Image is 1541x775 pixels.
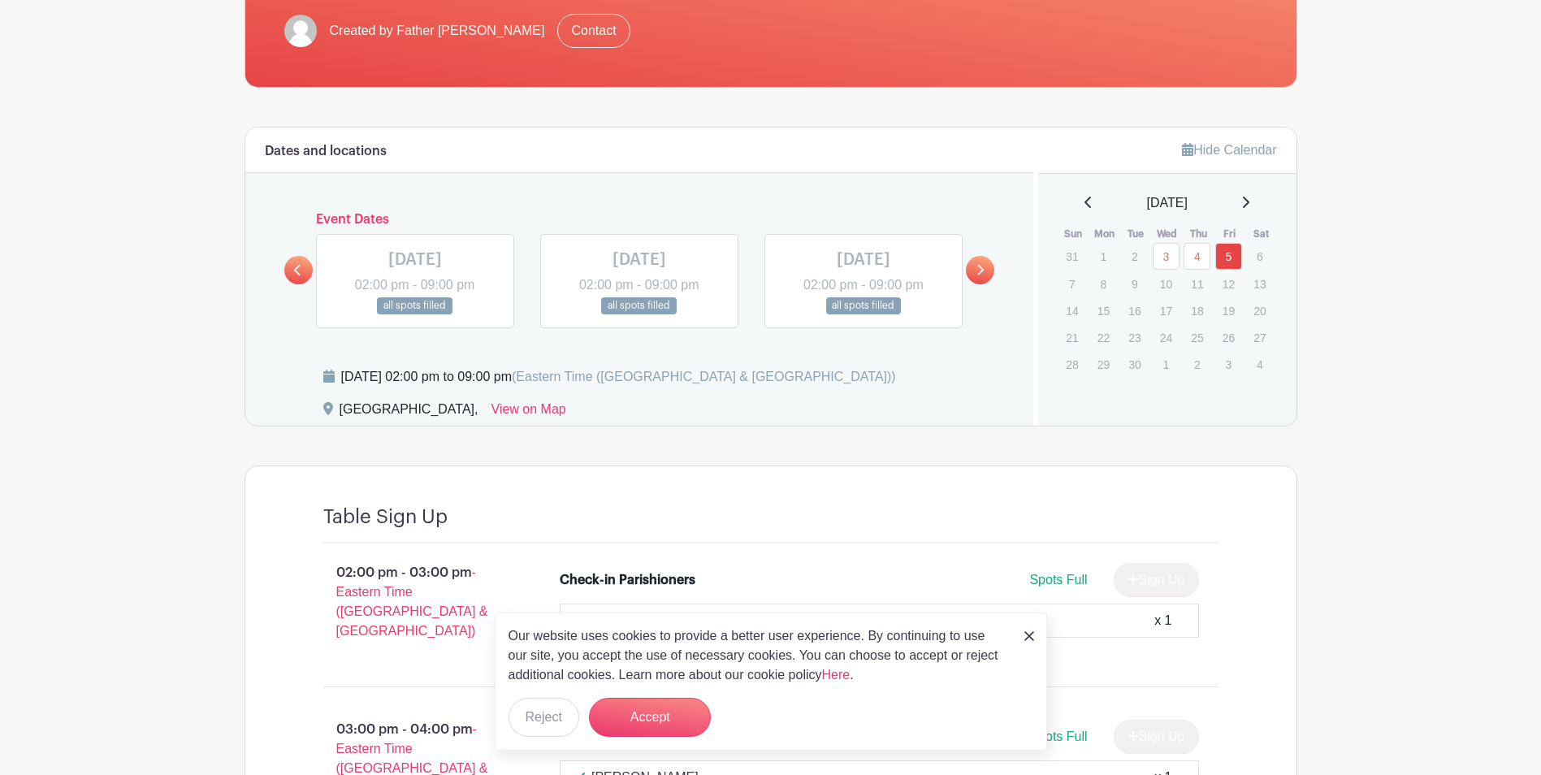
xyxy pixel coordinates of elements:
[1089,226,1121,242] th: Mon
[1058,271,1085,297] p: 7
[1090,352,1117,377] p: 29
[1058,325,1085,350] p: 21
[1182,143,1276,157] a: Hide Calendar
[1246,352,1273,377] p: 4
[1121,244,1148,269] p: 2
[1245,226,1277,242] th: Sat
[491,400,566,426] a: View on Map
[1147,193,1188,213] span: [DATE]
[509,698,579,737] button: Reject
[284,15,317,47] img: default-ce2991bfa6775e67f084385cd625a349d9dcbb7a52a09fb2fda1e96e2d18dcdb.png
[822,668,851,682] a: Here
[1058,298,1085,323] p: 14
[340,400,478,426] div: [GEOGRAPHIC_DATA],
[1090,298,1117,323] p: 15
[323,505,448,529] h4: Table Sign Up
[1215,352,1242,377] p: 3
[1090,271,1117,297] p: 8
[1058,352,1085,377] p: 28
[1121,325,1148,350] p: 23
[557,14,630,48] a: Contact
[330,21,545,41] span: Created by Father [PERSON_NAME]
[1120,226,1152,242] th: Tue
[1246,298,1273,323] p: 20
[1024,631,1034,641] img: close_button-5f87c8562297e5c2d7936805f587ecaba9071eb48480494691a3f1689db116b3.svg
[1090,244,1117,269] p: 1
[1246,325,1273,350] p: 27
[1058,244,1085,269] p: 31
[1153,325,1180,350] p: 24
[1154,611,1171,630] div: x 1
[1153,243,1180,270] a: 3
[1058,226,1089,242] th: Sun
[1153,271,1180,297] p: 10
[341,367,896,387] div: [DATE] 02:00 pm to 09:00 pm
[1121,298,1148,323] p: 16
[1215,243,1242,270] a: 5
[1214,226,1246,242] th: Fri
[313,212,967,227] h6: Event Dates
[560,570,695,590] div: Check-in Parishioners
[1184,352,1210,377] p: 2
[1184,298,1210,323] p: 18
[1184,271,1210,297] p: 11
[1246,271,1273,297] p: 13
[1184,243,1210,270] a: 4
[1029,573,1087,587] span: Spots Full
[591,611,699,630] p: [PERSON_NAME]
[1153,298,1180,323] p: 17
[1153,352,1180,377] p: 1
[1215,271,1242,297] p: 12
[265,144,387,159] h6: Dates and locations
[512,370,896,383] span: (Eastern Time ([GEOGRAPHIC_DATA] & [GEOGRAPHIC_DATA]))
[1183,226,1214,242] th: Thu
[1121,271,1148,297] p: 9
[1246,244,1273,269] p: 6
[1215,298,1242,323] p: 19
[1121,352,1148,377] p: 30
[1152,226,1184,242] th: Wed
[1090,325,1117,350] p: 22
[1215,325,1242,350] p: 26
[1184,325,1210,350] p: 25
[589,698,711,737] button: Accept
[297,556,535,647] p: 02:00 pm - 03:00 pm
[509,626,1007,685] p: Our website uses cookies to provide a better user experience. By continuing to use our site, you ...
[1029,730,1087,743] span: Spots Full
